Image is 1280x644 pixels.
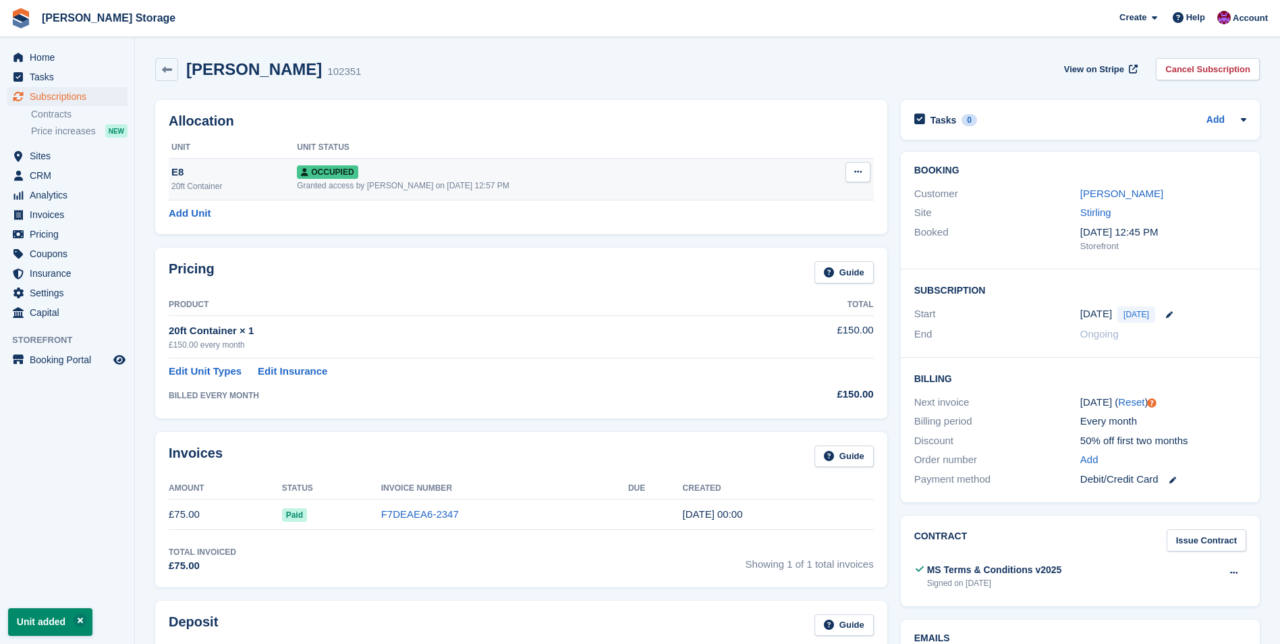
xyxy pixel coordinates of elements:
[12,333,134,347] span: Storefront
[30,264,111,283] span: Insurance
[30,244,111,263] span: Coupons
[169,558,236,574] div: £75.00
[1059,58,1140,80] a: View on Stripe
[7,48,128,67] a: menu
[169,364,242,379] a: Edit Unit Types
[30,48,111,67] span: Home
[169,261,215,284] h2: Pricing
[297,137,806,159] th: Unit Status
[169,294,742,316] th: Product
[7,87,128,106] a: menu
[169,113,874,129] h2: Allocation
[1118,396,1144,408] a: Reset
[1186,11,1205,24] span: Help
[1080,188,1163,199] a: [PERSON_NAME]
[1080,306,1112,322] time: 2025-08-28 23:00:00 UTC
[30,186,111,205] span: Analytics
[169,137,297,159] th: Unit
[30,225,111,244] span: Pricing
[31,108,128,121] a: Contracts
[1080,452,1098,468] a: Add
[962,114,977,126] div: 0
[1146,397,1158,409] div: Tooltip anchor
[169,546,236,558] div: Total Invoiced
[7,284,128,302] a: menu
[927,563,1062,577] div: MS Terms & Conditions v2025
[169,339,742,351] div: £150.00 every month
[169,390,742,402] div: BILLED EVERY MONTH
[1080,225,1246,240] div: [DATE] 12:45 PM
[914,395,1080,410] div: Next invoice
[914,414,1080,429] div: Billing period
[683,508,743,520] time: 2025-08-28 23:00:51 UTC
[930,114,957,126] h2: Tasks
[914,165,1246,176] h2: Booking
[1080,414,1246,429] div: Every month
[814,261,874,284] a: Guide
[7,303,128,322] a: menu
[31,125,96,138] span: Price increases
[914,306,1080,323] div: Start
[628,478,683,500] th: Due
[30,146,111,165] span: Sites
[7,186,128,205] a: menu
[8,608,92,636] p: Unit added
[30,350,111,369] span: Booking Portal
[742,387,874,402] div: £150.00
[1080,472,1246,487] div: Debit/Credit Card
[7,146,128,165] a: menu
[1119,11,1146,24] span: Create
[1167,529,1246,552] a: Issue Contract
[927,577,1062,589] div: Signed on [DATE]
[327,64,361,80] div: 102351
[30,303,111,322] span: Capital
[7,225,128,244] a: menu
[30,87,111,106] span: Subscriptions
[1080,240,1246,253] div: Storefront
[7,264,128,283] a: menu
[914,633,1246,644] h2: Emails
[11,8,31,28] img: stora-icon-8386f47178a22dfd0bd8f6a31ec36ba5ce8667c1dd55bd0f319d3a0aa187defe.svg
[1156,58,1260,80] a: Cancel Subscription
[683,478,874,500] th: Created
[914,205,1080,221] div: Site
[105,124,128,138] div: NEW
[814,446,874,468] a: Guide
[169,500,282,530] td: £75.00
[814,614,874,637] a: Guide
[31,124,128,138] a: Price increases NEW
[1206,113,1225,128] a: Add
[1080,207,1111,218] a: Stirling
[1080,433,1246,449] div: 50% off first two months
[169,614,218,637] h2: Deposit
[1080,395,1246,410] div: [DATE] ( )
[297,180,806,192] div: Granted access by [PERSON_NAME] on [DATE] 12:57 PM
[258,364,327,379] a: Edit Insurance
[30,166,111,185] span: CRM
[7,205,128,224] a: menu
[169,206,211,221] a: Add Unit
[30,205,111,224] span: Invoices
[914,186,1080,202] div: Customer
[381,508,459,520] a: F7DEAEA6-2347
[186,60,322,78] h2: [PERSON_NAME]
[914,371,1246,385] h2: Billing
[1117,306,1155,323] span: [DATE]
[914,433,1080,449] div: Discount
[7,244,128,263] a: menu
[914,283,1246,296] h2: Subscription
[1064,63,1124,76] span: View on Stripe
[914,225,1080,253] div: Booked
[169,446,223,468] h2: Invoices
[30,68,111,86] span: Tasks
[742,315,874,358] td: £150.00
[169,478,282,500] th: Amount
[169,323,742,339] div: 20ft Container × 1
[914,452,1080,468] div: Order number
[297,165,358,179] span: Occupied
[36,7,181,29] a: [PERSON_NAME] Storage
[282,508,307,522] span: Paid
[742,294,874,316] th: Total
[914,529,968,552] h2: Contract
[7,166,128,185] a: menu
